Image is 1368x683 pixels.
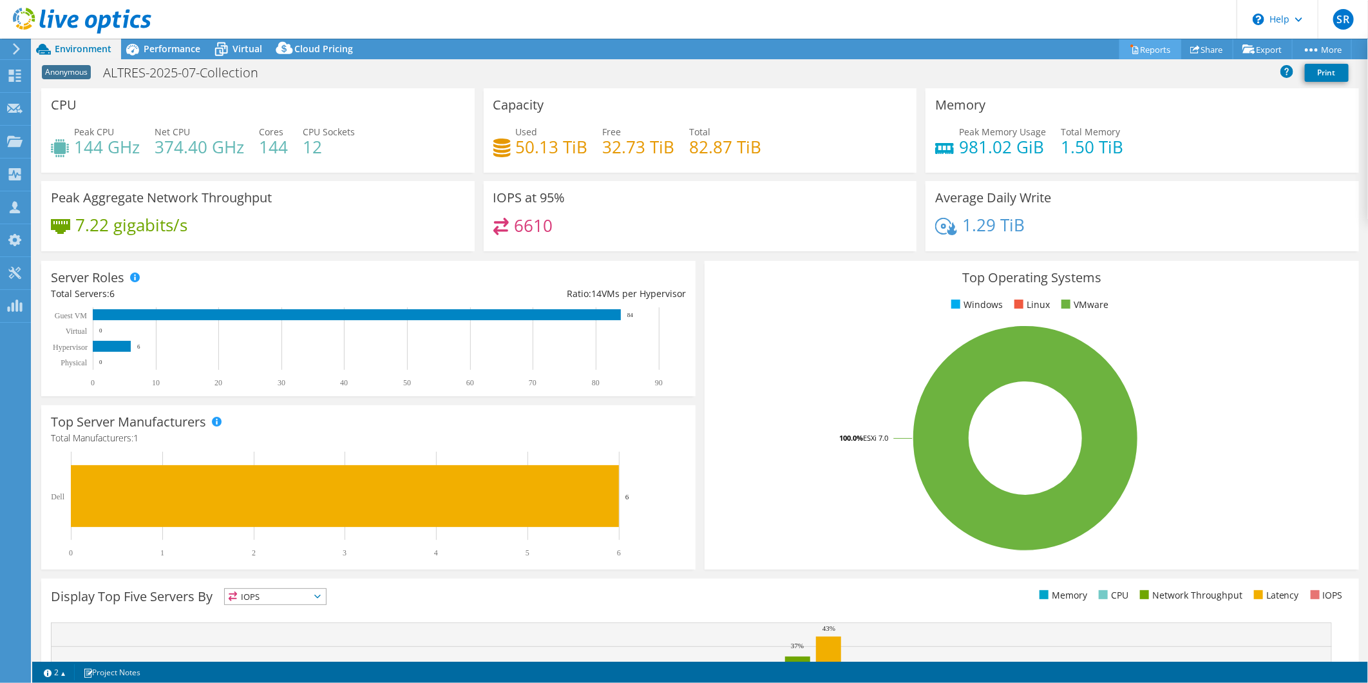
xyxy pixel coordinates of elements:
[61,358,87,367] text: Physical
[1119,39,1181,59] a: Reports
[959,126,1046,138] span: Peak Memory Usage
[690,140,762,154] h4: 82.87 TiB
[627,312,634,318] text: 84
[133,432,138,444] span: 1
[51,431,686,445] h4: Total Manufacturers:
[617,548,621,557] text: 6
[822,624,835,632] text: 43%
[526,548,529,557] text: 5
[466,378,474,387] text: 60
[144,43,200,55] span: Performance
[303,126,355,138] span: CPU Sockets
[66,327,88,336] text: Virtual
[51,287,368,301] div: Total Servers:
[97,66,278,80] h1: ALTRES-2025-07-Collection
[55,311,87,320] text: Guest VM
[603,126,622,138] span: Free
[74,664,149,680] a: Project Notes
[51,271,124,285] h3: Server Roles
[1333,9,1354,30] span: SR
[516,140,588,154] h4: 50.13 TiB
[1307,588,1343,602] li: IOPS
[99,327,102,334] text: 0
[75,218,187,232] h4: 7.22 gigabits/s
[959,140,1046,154] h4: 981.02 GiB
[529,378,537,387] text: 70
[55,43,111,55] span: Environment
[214,378,222,387] text: 20
[690,126,711,138] span: Total
[791,642,804,649] text: 37%
[1061,140,1123,154] h4: 1.50 TiB
[592,378,600,387] text: 80
[152,378,160,387] text: 10
[434,548,438,557] text: 4
[252,548,256,557] text: 2
[35,664,75,680] a: 2
[403,378,411,387] text: 50
[137,343,140,350] text: 6
[863,433,888,443] tspan: ESXi 7.0
[948,298,1003,312] li: Windows
[225,589,326,604] span: IOPS
[99,359,102,365] text: 0
[714,271,1349,285] h3: Top Operating Systems
[603,140,675,154] h4: 32.73 TiB
[53,343,88,352] text: Hypervisor
[51,98,77,112] h3: CPU
[516,126,538,138] span: Used
[1036,588,1087,602] li: Memory
[74,126,114,138] span: Peak CPU
[1096,588,1128,602] li: CPU
[69,548,73,557] text: 0
[935,191,1051,205] h3: Average Daily Write
[160,548,164,557] text: 1
[259,126,283,138] span: Cores
[51,415,206,429] h3: Top Server Manufacturers
[259,140,288,154] h4: 144
[155,126,190,138] span: Net CPU
[591,287,602,300] span: 14
[625,493,629,501] text: 6
[294,43,353,55] span: Cloud Pricing
[935,98,985,112] h3: Memory
[109,287,115,300] span: 6
[1305,64,1349,82] a: Print
[278,378,285,387] text: 30
[42,65,91,79] span: Anonymous
[493,98,544,112] h3: Capacity
[368,287,686,301] div: Ratio: VMs per Hypervisor
[51,191,272,205] h3: Peak Aggregate Network Throughput
[91,378,95,387] text: 0
[1181,39,1233,59] a: Share
[655,378,663,387] text: 90
[1011,298,1050,312] li: Linux
[514,218,553,233] h4: 6610
[1058,298,1108,312] li: VMware
[303,140,355,154] h4: 12
[233,43,262,55] span: Virtual
[343,548,347,557] text: 3
[1061,126,1120,138] span: Total Memory
[493,191,565,205] h3: IOPS at 95%
[74,140,140,154] h4: 144 GHz
[1251,588,1299,602] li: Latency
[1253,14,1264,25] svg: \n
[51,492,64,501] text: Dell
[155,140,244,154] h4: 374.40 GHz
[962,218,1025,232] h4: 1.29 TiB
[839,433,863,443] tspan: 100.0%
[1137,588,1242,602] li: Network Throughput
[1233,39,1293,59] a: Export
[340,378,348,387] text: 40
[1292,39,1352,59] a: More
